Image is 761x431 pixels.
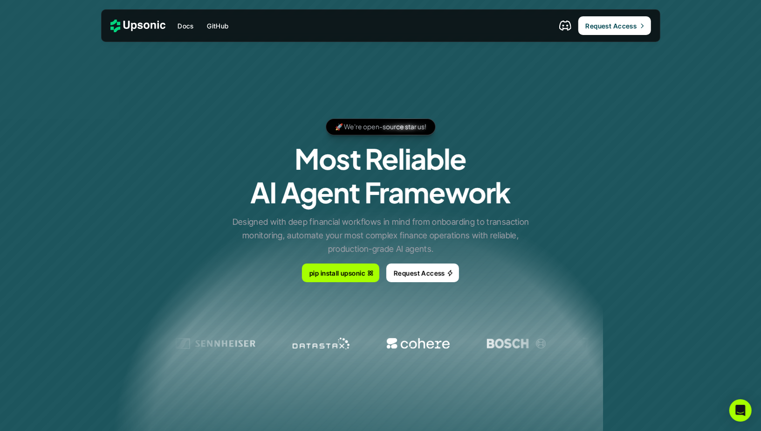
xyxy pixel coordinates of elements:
[229,215,532,256] p: Designed with deep financial workflows in mind from onboarding to transaction monitoring, automat...
[250,142,511,209] h1: Most Reliable AI Agent Framework
[586,21,637,31] p: Request Access
[178,21,194,31] p: Docs
[729,399,752,422] div: Open Intercom Messenger
[386,264,459,282] a: Request Access
[326,118,436,135] a: 🚀 We're open-source star us!🚀 We're open-source star us!🚀 We're open-source star us!🚀 We're open-...
[207,21,229,31] p: GitHub
[302,264,379,282] a: pip install upsonic
[172,17,199,34] a: Docs
[201,17,234,34] a: GitHub
[394,268,445,278] p: Request Access
[335,121,426,132] p: 🚀 We're open-source star us!
[578,16,651,35] a: Request Access
[309,268,365,278] p: pip install upsonic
